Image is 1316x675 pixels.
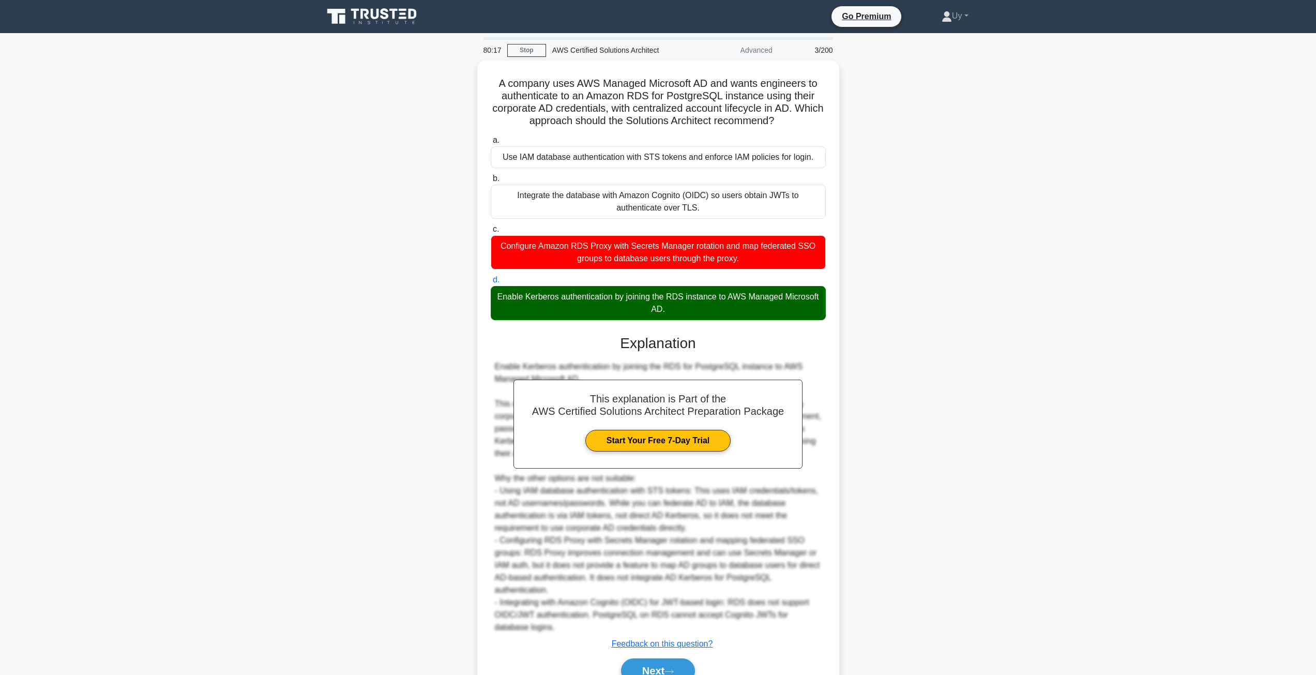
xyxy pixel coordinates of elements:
a: Feedback on this question? [612,639,713,648]
span: b. [493,174,500,183]
div: Configure Amazon RDS Proxy with Secrets Manager rotation and map federated SSO groups to database... [491,235,826,269]
a: Start Your Free 7-Day Trial [585,430,731,452]
div: 80:17 [477,40,507,61]
div: Integrate the database with Amazon Cognito (OIDC) so users obtain JWTs to authenticate over TLS. [491,185,826,219]
h3: Explanation [497,335,820,352]
div: Enable Kerberos authentication by joining the RDS instance to AWS Managed Microsoft AD. [491,286,826,320]
h5: A company uses AWS Managed Microsoft AD and wants engineers to authenticate to an Amazon RDS for ... [490,77,827,128]
a: Go Premium [836,10,897,23]
div: Advanced [688,40,779,61]
div: Use IAM database authentication with STS tokens and enforce IAM policies for login. [491,146,826,168]
div: AWS Certified Solutions Architect [546,40,688,61]
div: 3/200 [779,40,839,61]
a: Uy [917,6,993,26]
span: a. [493,136,500,144]
span: d. [493,275,500,284]
div: Enable Kerberos authentication by joining the RDS for PostgreSQL instance to AWS Managed Microsof... [495,361,822,634]
span: c. [493,224,499,233]
a: Stop [507,44,546,57]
